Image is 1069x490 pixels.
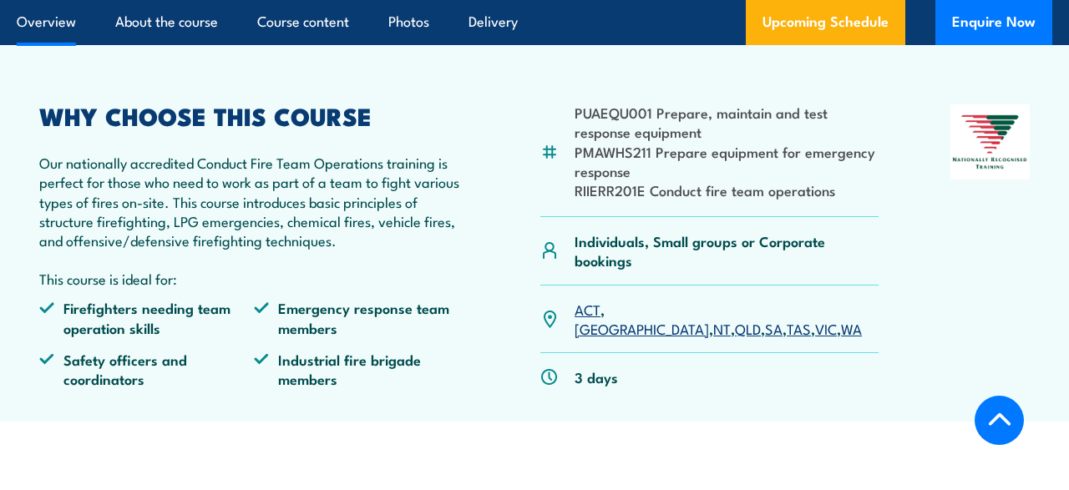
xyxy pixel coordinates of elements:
li: Safety officers and coordinators [39,350,254,389]
p: 3 days [575,367,618,386]
p: , , , , , , , [575,300,879,339]
li: RIIERR201E Conduct fire team operations [575,180,879,200]
p: This course is ideal for: [39,269,469,288]
a: SA [765,318,783,338]
li: Firefighters needing team operation skills [39,298,254,337]
h2: WHY CHOOSE THIS COURSE [39,104,469,126]
a: WA [841,318,862,338]
a: TAS [787,318,811,338]
img: Nationally Recognised Training logo. [950,104,1030,179]
li: PMAWHS211 Prepare equipment for emergency response [575,142,879,181]
p: Individuals, Small groups or Corporate bookings [575,231,879,270]
p: Our nationally accredited Conduct Fire Team Operations training is perfect for those who need to ... [39,153,469,250]
a: [GEOGRAPHIC_DATA] [575,318,709,338]
li: Emergency response team members [254,298,469,337]
a: ACT [575,299,600,319]
a: VIC [815,318,837,338]
a: NT [713,318,731,338]
li: Industrial fire brigade members [254,350,469,389]
li: PUAEQU001 Prepare, maintain and test response equipment [575,103,879,142]
a: QLD [735,318,761,338]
